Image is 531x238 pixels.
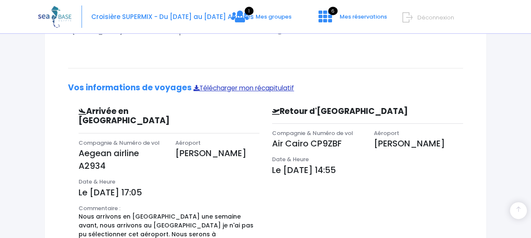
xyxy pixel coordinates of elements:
[272,137,361,150] p: Air Cairo CP9ZBF
[79,139,160,147] span: Compagnie & Numéro de vol
[272,164,463,176] p: Le [DATE] 14:55
[72,107,217,126] h3: Arrivée en [GEOGRAPHIC_DATA]
[272,155,309,163] span: Date & Heure
[374,137,463,150] p: [PERSON_NAME]
[374,129,399,137] span: Aéroport
[175,139,201,147] span: Aéroport
[193,84,294,92] a: Télécharger mon récapitulatif
[312,16,392,24] a: 6 Mes réservations
[256,13,291,21] span: Mes groupes
[225,16,298,24] a: 1 Mes groupes
[175,147,259,160] p: [PERSON_NAME]
[79,204,120,212] span: Commentaire :
[91,12,254,21] span: Croisière SUPERMIX - Du [DATE] au [DATE] Antarès
[79,186,259,199] p: Le [DATE] 17:05
[272,129,353,137] span: Compagnie & Numéro de vol
[266,107,419,116] h3: Retour d'[GEOGRAPHIC_DATA]
[328,7,338,15] span: 6
[169,27,195,36] span: 0 option
[340,13,387,21] span: Mes réservations
[245,7,253,15] span: 1
[417,14,454,22] span: Déconnexion
[68,83,463,93] h2: Vos informations de voyages
[79,147,163,172] p: Aegean airline A2934
[79,178,115,186] span: Date & Heure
